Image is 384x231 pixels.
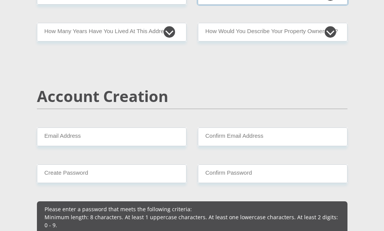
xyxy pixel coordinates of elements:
select: Please select a value [198,23,347,41]
input: Confirm Password [198,164,347,183]
input: Create Password [37,164,186,183]
input: Confirm Email Address [198,127,347,146]
h2: Account Creation [37,87,347,105]
input: Email Address [37,127,186,146]
select: Please select a value [37,23,186,41]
